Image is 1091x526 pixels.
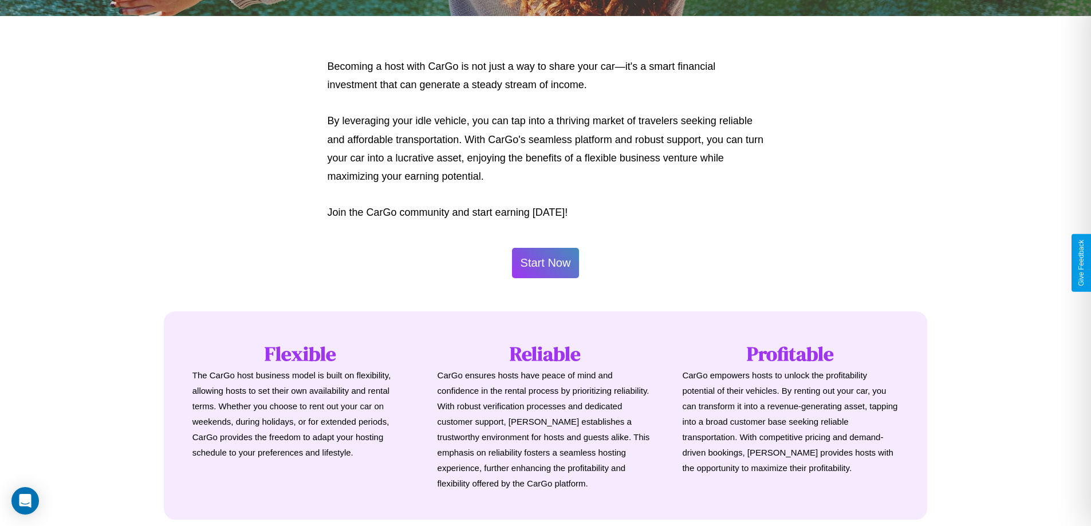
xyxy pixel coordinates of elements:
h1: Flexible [192,340,409,367]
button: Start Now [512,248,580,278]
h1: Profitable [682,340,899,367]
p: Becoming a host with CarGo is not just a way to share your car—it's a smart financial investment ... [328,57,764,94]
h1: Reliable [438,340,654,367]
p: CarGo ensures hosts have peace of mind and confidence in the rental process by prioritizing relia... [438,367,654,491]
p: Join the CarGo community and start earning [DATE]! [328,203,764,222]
p: The CarGo host business model is built on flexibility, allowing hosts to set their own availabili... [192,367,409,460]
div: Give Feedback [1077,240,1085,286]
p: By leveraging your idle vehicle, you can tap into a thriving market of travelers seeking reliable... [328,112,764,186]
div: Open Intercom Messenger [11,487,39,515]
p: CarGo empowers hosts to unlock the profitability potential of their vehicles. By renting out your... [682,367,899,476]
